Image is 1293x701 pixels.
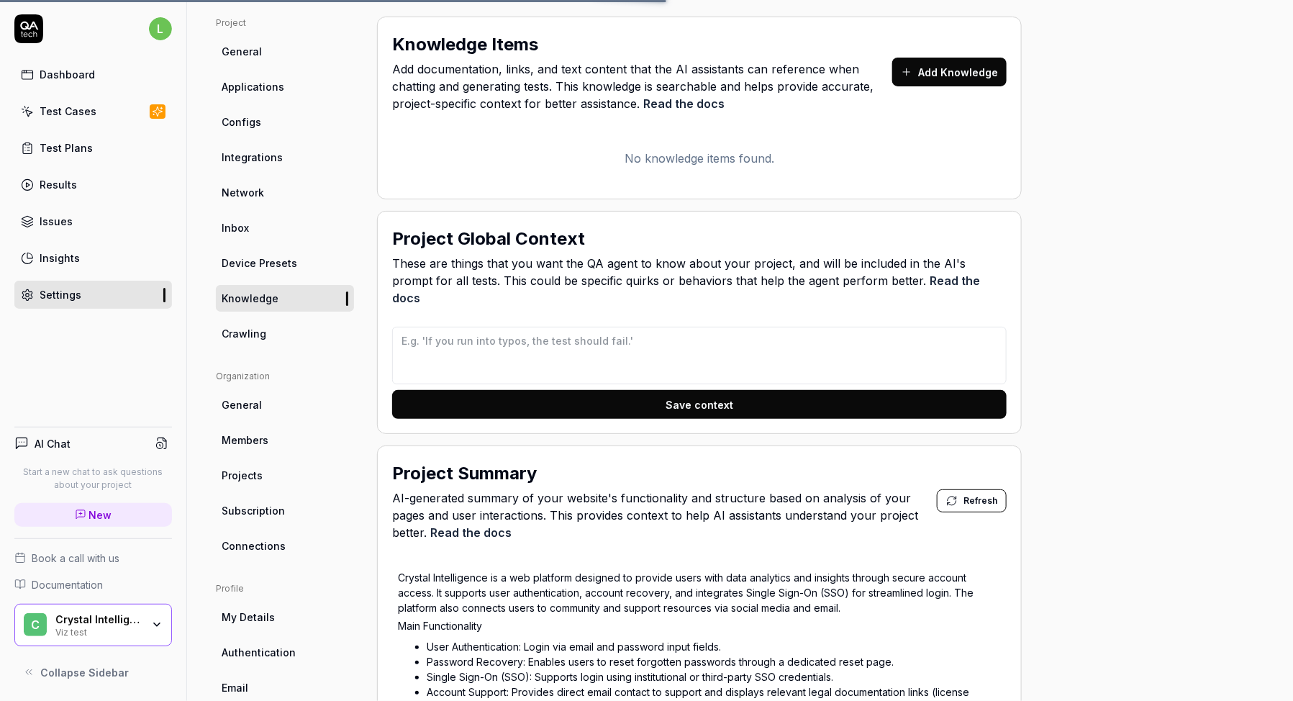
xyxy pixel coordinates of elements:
[14,281,172,309] a: Settings
[222,185,264,200] span: Network
[222,538,286,553] span: Connections
[427,669,1001,684] li: Single Sign-On (SSO): Supports login using institutional or third-party SSO credentials.
[216,144,354,171] a: Integrations
[222,468,263,483] span: Projects
[222,610,275,625] span: My Details
[32,551,119,566] span: Book a call with us
[398,570,1001,615] p: Crystal Intelligence is a web platform designed to provide users with data analytics and insights...
[89,507,112,523] span: New
[35,436,71,451] h4: AI Chat
[222,114,261,130] span: Configs
[40,214,73,229] div: Issues
[216,497,354,524] a: Subscription
[14,60,172,89] a: Dashboard
[14,577,172,592] a: Documentation
[216,639,354,666] a: Authentication
[149,14,172,43] button: l
[392,150,1007,167] p: No knowledge items found.
[216,179,354,206] a: Network
[14,244,172,272] a: Insights
[14,171,172,199] a: Results
[55,613,142,626] div: Crystal Intelligence
[14,503,172,527] a: New
[216,250,354,276] a: Device Presets
[643,96,725,111] a: Read the docs
[149,17,172,40] span: l
[40,250,80,266] div: Insights
[398,618,1001,633] p: Main Functionality
[14,207,172,235] a: Issues
[427,639,1001,654] li: User Authentication: Login via email and password input fields.
[216,392,354,418] a: General
[216,38,354,65] a: General
[14,551,172,566] a: Book a call with us
[216,604,354,630] a: My Details
[216,109,354,135] a: Configs
[963,494,997,507] span: Refresh
[222,680,248,695] span: Email
[216,320,354,347] a: Crawling
[14,134,172,162] a: Test Plans
[40,287,81,302] div: Settings
[216,582,354,595] div: Profile
[216,285,354,312] a: Knowledge
[40,177,77,192] div: Results
[222,503,285,518] span: Subscription
[222,44,262,59] span: General
[14,97,172,125] a: Test Cases
[40,140,93,155] div: Test Plans
[392,60,892,112] span: Add documentation, links, and text content that the AI assistants can reference when chatting and...
[55,625,142,637] div: Viz test
[216,370,354,383] div: Organization
[392,489,937,541] span: AI-generated summary of your website's functionality and structure based on analysis of your page...
[222,255,297,271] span: Device Presets
[392,226,585,252] h2: Project Global Context
[24,613,47,636] span: C
[216,73,354,100] a: Applications
[14,466,172,492] p: Start a new chat to ask questions about your project
[392,461,537,487] h2: Project Summary
[892,58,1007,86] button: Add Knowledge
[222,645,296,660] span: Authentication
[216,533,354,559] a: Connections
[216,674,354,701] a: Email
[216,427,354,453] a: Members
[216,462,354,489] a: Projects
[427,654,1001,669] li: Password Recovery: Enables users to reset forgotten passwords through a dedicated reset page.
[222,326,266,341] span: Crawling
[392,390,1007,419] button: Save context
[222,291,278,306] span: Knowledge
[222,397,262,412] span: General
[40,104,96,119] div: Test Cases
[392,255,1007,307] span: These are things that you want the QA agent to know about your project, and will be included in t...
[392,32,538,58] h2: Knowledge Items
[216,17,354,30] div: Project
[222,150,283,165] span: Integrations
[40,67,95,82] div: Dashboard
[222,433,268,448] span: Members
[430,525,512,540] a: Read the docs
[937,489,1007,512] button: Refresh
[216,214,354,241] a: Inbox
[222,220,249,235] span: Inbox
[222,79,284,94] span: Applications
[14,604,172,647] button: CCrystal IntelligenceViz test
[40,665,129,680] span: Collapse Sidebar
[32,577,103,592] span: Documentation
[14,658,172,687] button: Collapse Sidebar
